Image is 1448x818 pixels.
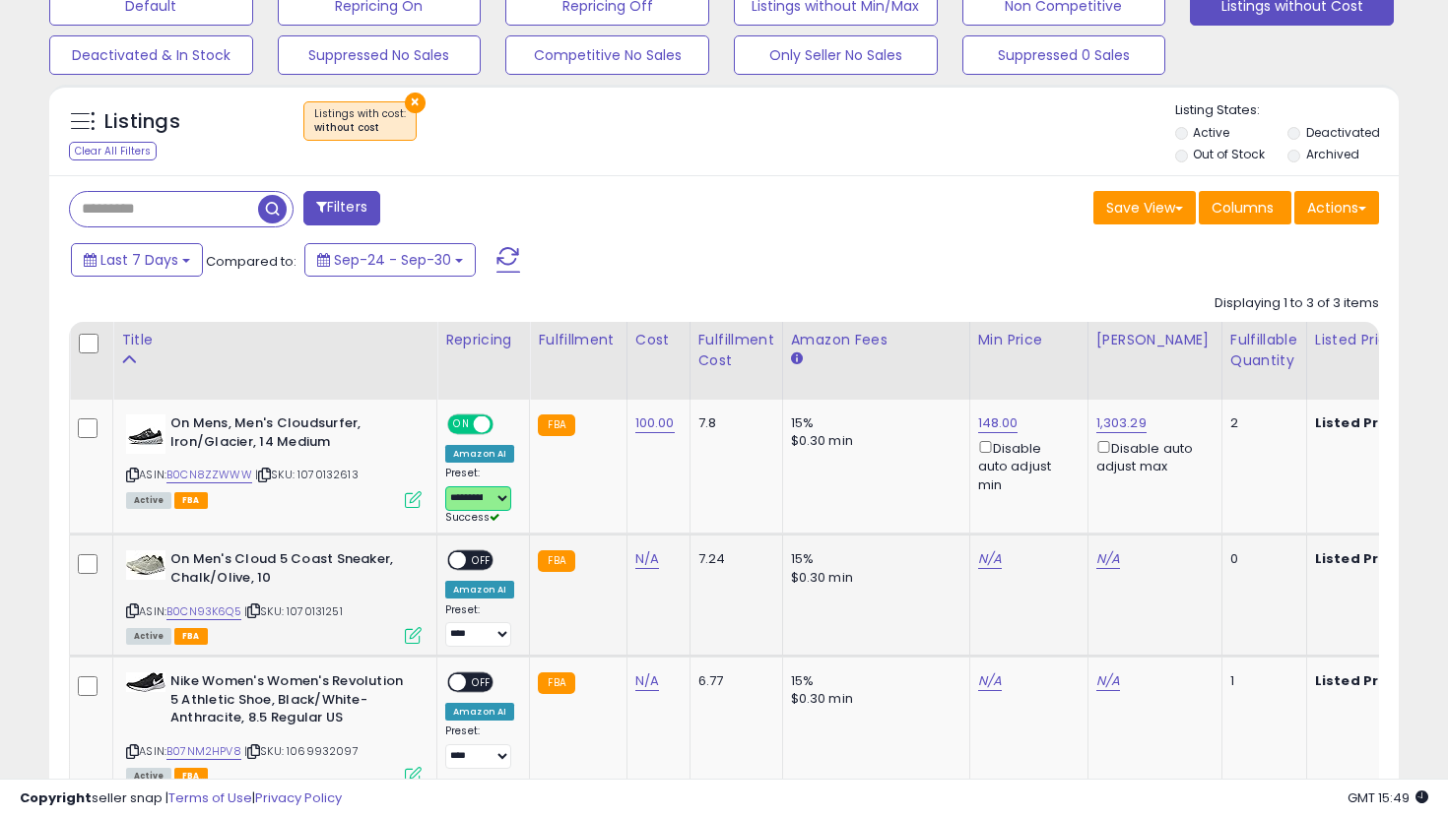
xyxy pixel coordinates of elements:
[334,250,451,270] span: Sep-24 - Sep-30
[445,703,514,721] div: Amazon AI
[445,603,514,648] div: Preset:
[445,581,514,598] div: Amazon AI
[734,35,938,75] button: Only Seller No Sales
[255,788,342,807] a: Privacy Policy
[126,672,165,692] img: 41PMzsgqlZL._SL40_.jpg
[1230,330,1298,371] div: Fulfillable Quantity
[166,743,241,760] a: B07NM2HPV8
[978,671,1002,691] a: N/A
[126,414,165,454] img: 31ZwzqwyeOL._SL40_.jpg
[1294,191,1379,224] button: Actions
[126,414,422,506] div: ASIN:
[1193,146,1265,162] label: Out of Stock
[1096,330,1214,350] div: [PERSON_NAME]
[538,414,574,436] small: FBA
[466,674,497,691] span: OFF
[1230,550,1291,568] div: 0
[1315,671,1405,690] b: Listed Price:
[126,550,165,580] img: 41dZhDKx1WL._SL40_.jpg
[449,416,474,433] span: ON
[1230,672,1291,690] div: 1
[1096,671,1120,691] a: N/A
[1212,198,1274,218] span: Columns
[791,550,954,568] div: 15%
[405,93,426,113] button: ×
[791,672,954,690] div: 15%
[978,549,1002,569] a: N/A
[1096,549,1120,569] a: N/A
[244,603,343,619] span: | SKU: 1070131251
[304,243,476,277] button: Sep-24 - Sep-30
[100,250,178,270] span: Last 7 Days
[698,330,774,371] div: Fulfillment Cost
[698,414,767,432] div: 7.8
[126,492,171,509] span: All listings currently available for purchase on Amazon
[244,743,359,759] span: | SKU: 1069932097
[445,445,514,463] div: Amazon AI
[174,628,208,645] span: FBA
[168,788,252,807] a: Terms of Use
[635,413,675,433] a: 100.00
[1306,146,1359,162] label: Archived
[791,350,803,368] small: Amazon Fees.
[538,550,574,572] small: FBA
[445,330,521,350] div: Repricing
[635,330,682,350] div: Cost
[791,432,954,450] div: $0.30 min
[1175,101,1400,120] p: Listing States:
[791,569,954,587] div: $0.30 min
[174,492,208,509] span: FBA
[491,416,522,433] span: OFF
[538,330,618,350] div: Fulfillment
[20,788,92,807] strong: Copyright
[635,671,659,691] a: N/A
[121,330,428,350] div: Title
[505,35,709,75] button: Competitive No Sales
[104,108,180,136] h5: Listings
[126,628,171,645] span: All listings currently available for purchase on Amazon
[978,437,1073,494] div: Disable auto adjust min
[1230,414,1291,432] div: 2
[1315,549,1405,568] b: Listed Price:
[698,672,767,690] div: 6.77
[538,672,574,694] small: FBA
[791,690,954,708] div: $0.30 min
[69,142,157,160] div: Clear All Filters
[206,252,296,271] span: Compared to:
[170,414,410,456] b: On Mens, Men's Cloudsurfer, Iron/Glacier, 14 Medium
[314,106,406,136] span: Listings with cost :
[49,35,253,75] button: Deactivated & In Stock
[1093,191,1196,224] button: Save View
[635,549,659,569] a: N/A
[1306,124,1380,141] label: Deactivated
[170,550,410,592] b: On Men's Cloud 5 Coast Sneaker, Chalk/Olive, 10
[978,330,1080,350] div: Min Price
[170,672,410,732] b: Nike Women's Women's Revolution 5 Athletic Shoe, Black/White-Anthracite, 8.5 Regular US
[1215,294,1379,313] div: Displaying 1 to 3 of 3 items
[445,510,499,525] span: Success
[278,35,482,75] button: Suppressed No Sales
[1348,788,1428,807] span: 2025-10-8 15:49 GMT
[445,724,514,769] div: Preset:
[71,243,203,277] button: Last 7 Days
[166,603,241,620] a: B0CN93K6Q5
[698,550,767,568] div: 7.24
[1199,191,1291,224] button: Columns
[303,191,380,225] button: Filters
[791,330,961,350] div: Amazon Fees
[166,467,252,483] a: B0CN8ZZWWW
[445,467,514,525] div: Preset:
[126,550,422,642] div: ASIN:
[1096,413,1147,433] a: 1,303.29
[978,413,1019,433] a: 148.00
[1193,124,1229,141] label: Active
[314,121,406,135] div: without cost
[1096,437,1207,475] div: Disable auto adjust max
[791,414,954,432] div: 15%
[255,467,359,482] span: | SKU: 1070132613
[962,35,1166,75] button: Suppressed 0 Sales
[466,552,497,569] span: OFF
[1315,413,1405,432] b: Listed Price:
[20,789,342,808] div: seller snap | |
